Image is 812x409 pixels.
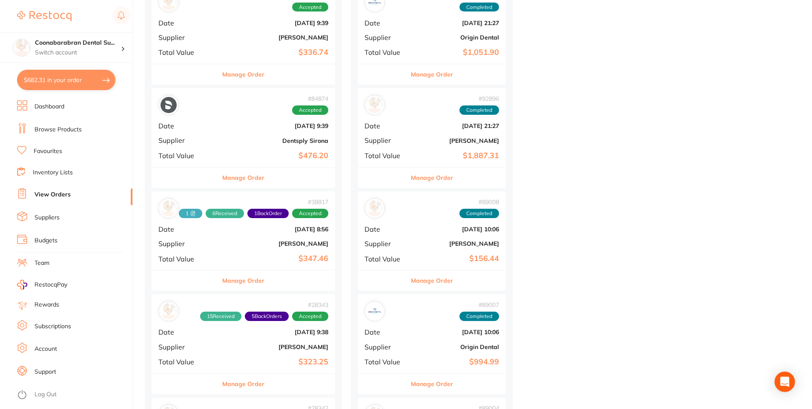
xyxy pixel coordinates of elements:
[292,3,328,12] span: Accepted
[459,209,499,218] span: Completed
[411,270,453,291] button: Manage Order
[414,226,499,233] b: [DATE] 10:06
[158,19,213,27] span: Date
[414,329,499,335] b: [DATE] 10:06
[152,191,335,291] div: Adam Dental#388171 6Received1BackOrderAcceptedDate[DATE] 8:56Supplier[PERSON_NAME]Total Value$347...
[459,95,499,102] span: # 92896
[17,280,27,290] img: RestocqPay
[245,312,289,321] span: Back orders
[364,328,407,336] span: Date
[364,136,407,144] span: Supplier
[17,11,72,21] img: Restocq Logo
[414,151,499,160] b: $1,887.31
[220,254,328,263] b: $347.46
[775,372,795,392] div: Open Intercom Messenger
[220,122,328,129] b: [DATE] 9:39
[414,358,499,366] b: $994.99
[34,147,62,156] a: Favourites
[158,358,213,366] span: Total Value
[364,122,407,130] span: Date
[158,34,213,41] span: Supplier
[364,152,407,159] span: Total Value
[200,301,328,308] span: # 28343
[158,122,213,130] span: Date
[17,6,72,26] a: Restocq Logo
[364,240,407,247] span: Supplier
[34,190,71,199] a: View Orders
[161,97,177,113] img: Dentsply Sirona
[220,137,328,144] b: Dentsply Sirona
[152,88,335,188] div: Dentsply Sirona#84874AcceptedDate[DATE] 9:39SupplierDentsply SironaTotal Value$476.20Manage Order
[161,200,177,216] img: Adam Dental
[206,209,244,218] span: Received
[158,343,213,351] span: Supplier
[247,209,289,218] span: Back orders
[179,209,202,218] span: Received
[222,64,264,85] button: Manage Order
[414,34,499,41] b: Origin Dental
[459,199,499,205] span: # 89008
[459,3,499,12] span: Completed
[222,374,264,394] button: Manage Order
[17,280,67,290] a: RestocqPay
[364,48,407,56] span: Total Value
[34,259,49,267] a: Team
[414,344,499,350] b: Origin Dental
[220,151,328,160] b: $476.20
[158,48,213,56] span: Total Value
[220,240,328,247] b: [PERSON_NAME]
[33,168,73,177] a: Inventory Lists
[220,34,328,41] b: [PERSON_NAME]
[35,48,121,57] p: Switch account
[220,226,328,233] b: [DATE] 8:56
[17,388,130,402] button: Log Out
[158,136,213,144] span: Supplier
[34,390,57,399] a: Log Out
[414,240,499,247] b: [PERSON_NAME]
[411,374,453,394] button: Manage Order
[34,345,57,353] a: Account
[414,48,499,57] b: $1,051.90
[222,270,264,291] button: Manage Order
[220,344,328,350] b: [PERSON_NAME]
[220,329,328,335] b: [DATE] 9:38
[414,122,499,129] b: [DATE] 21:27
[364,343,407,351] span: Supplier
[158,240,213,247] span: Supplier
[17,70,115,90] button: $682.31 in your order
[364,255,407,263] span: Total Value
[367,200,383,216] img: Adam Dental
[152,294,335,394] div: Adam Dental#2834315Received5BackOrdersAcceptedDate[DATE] 9:38Supplier[PERSON_NAME]Total Value$323...
[158,255,213,263] span: Total Value
[292,209,328,218] span: Accepted
[459,105,499,115] span: Completed
[414,20,499,26] b: [DATE] 21:27
[364,34,407,41] span: Supplier
[414,254,499,263] b: $156.44
[34,322,71,331] a: Subscriptions
[34,102,64,111] a: Dashboard
[220,20,328,26] b: [DATE] 9:39
[220,358,328,366] b: $323.25
[367,97,383,113] img: Henry Schein Halas
[158,152,213,159] span: Total Value
[158,225,213,233] span: Date
[364,19,407,27] span: Date
[414,137,499,144] b: [PERSON_NAME]
[364,358,407,366] span: Total Value
[292,312,328,321] span: Accepted
[222,168,264,188] button: Manage Order
[158,328,213,336] span: Date
[34,125,82,134] a: Browse Products
[34,368,56,376] a: Support
[367,303,383,319] img: Origin Dental
[35,39,121,47] h4: Coonabarabran Dental Surgery
[179,199,328,205] span: # 38817
[200,312,241,321] span: Received
[34,281,67,289] span: RestocqPay
[34,236,57,245] a: Budgets
[13,39,30,56] img: Coonabarabran Dental Surgery
[364,225,407,233] span: Date
[292,95,328,102] span: # 84874
[459,301,499,308] span: # 89007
